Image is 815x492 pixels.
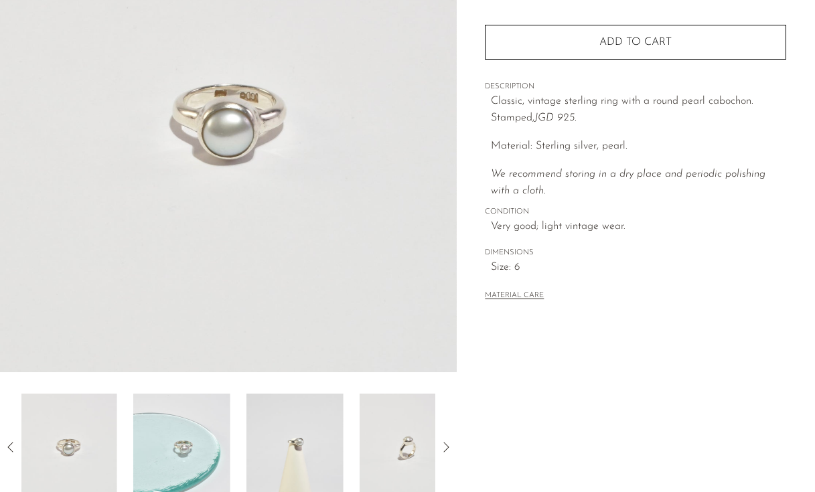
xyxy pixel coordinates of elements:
[485,81,786,93] span: DESCRIPTION
[485,247,786,259] span: DIMENSIONS
[485,291,544,301] button: MATERIAL CARE
[491,169,765,197] i: We recommend storing in a dry place and periodic polishing with a cloth.
[491,93,786,127] p: Classic, vintage sterling ring with a round pearl cabochon. Stamped,
[491,138,786,155] p: Material: Sterling silver, pearl.
[485,206,786,218] span: CONDITION
[485,25,786,60] button: Add to cart
[491,259,786,276] span: Size: 6
[534,112,577,123] em: JGD 925.
[491,218,786,236] span: Very good; light vintage wear.
[599,37,672,48] span: Add to cart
